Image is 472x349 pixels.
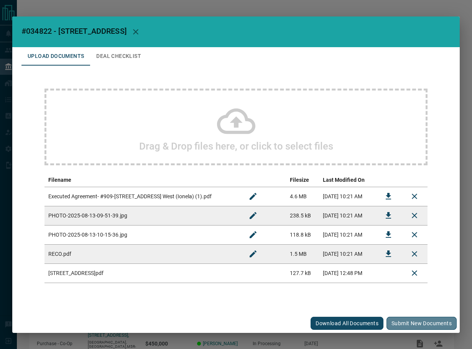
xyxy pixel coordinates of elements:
[379,187,398,206] button: Download
[319,225,375,244] td: [DATE] 10:21 AM
[405,226,424,244] button: Remove File
[44,206,240,225] td: PHOTO-2025-08-13-09-51-39.jpg
[405,245,424,263] button: Remove File
[379,226,398,244] button: Download
[379,245,398,263] button: Download
[44,89,428,165] div: Drag & Drop files here, or click to select files
[44,244,240,263] td: RECO.pdf
[319,263,375,283] td: [DATE] 12:48 PM
[319,173,375,187] th: Last Modified On
[90,47,147,66] button: Deal Checklist
[286,225,319,244] td: 118.8 kB
[44,173,240,187] th: Filename
[286,173,319,187] th: Filesize
[286,206,319,225] td: 238.5 kB
[286,244,319,263] td: 1.5 MB
[286,187,319,206] td: 4.6 MB
[44,225,240,244] td: PHOTO-2025-08-13-10-15-36.jpg
[240,173,286,187] th: edit column
[44,187,240,206] td: Executed Agreement- #909-[STREET_ADDRESS] West (Ionela) (1).pdf
[319,244,375,263] td: [DATE] 10:21 AM
[401,173,428,187] th: delete file action column
[244,245,262,263] button: Rename
[44,263,240,283] td: [STREET_ADDRESS]pdf
[319,187,375,206] td: [DATE] 10:21 AM
[21,47,90,66] button: Upload Documents
[319,206,375,225] td: [DATE] 10:21 AM
[311,317,383,330] button: Download All Documents
[286,263,319,283] td: 127.7 kB
[379,206,398,225] button: Download
[405,264,424,282] button: Delete
[386,317,457,330] button: Submit new documents
[244,206,262,225] button: Rename
[244,187,262,206] button: Rename
[139,140,333,152] h2: Drag & Drop files here, or click to select files
[375,173,401,187] th: download action column
[405,206,424,225] button: Remove File
[405,187,424,206] button: Remove File
[244,226,262,244] button: Rename
[21,26,127,36] span: #034822 - [STREET_ADDRESS]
